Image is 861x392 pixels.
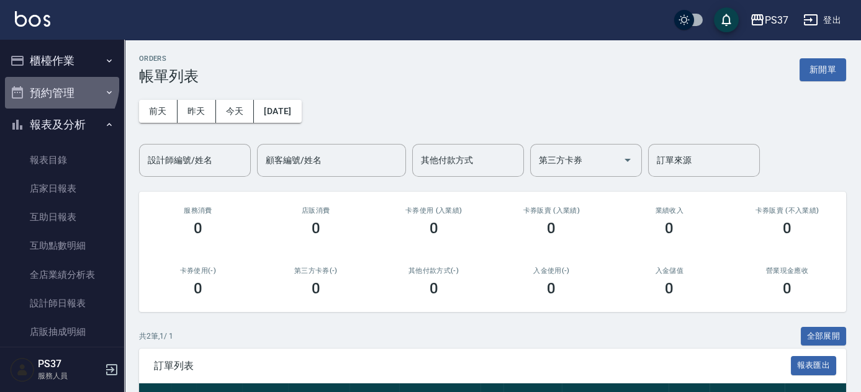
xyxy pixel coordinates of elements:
a: 全店業績分析表 [5,261,119,289]
h3: 0 [665,220,674,237]
a: 報表目錄 [5,146,119,174]
h2: 入金使用(-) [507,267,595,275]
p: 共 2 筆, 1 / 1 [139,331,173,342]
button: 昨天 [178,100,216,123]
span: 訂單列表 [154,360,791,372]
h3: 帳單列表 [139,68,199,85]
h2: 其他付款方式(-) [390,267,478,275]
img: Person [10,357,35,382]
button: 報表匯出 [791,356,837,375]
h3: 0 [312,220,320,237]
a: 互助日報表 [5,203,119,231]
h3: 0 [665,280,674,297]
h2: 店販消費 [272,207,360,215]
h3: 0 [547,280,556,297]
h2: 卡券使用(-) [154,267,242,275]
h2: 卡券使用 (入業績) [390,207,478,215]
a: 報表匯出 [791,359,837,371]
h2: 卡券販賣 (不入業績) [743,207,831,215]
h2: 入金儲值 [625,267,713,275]
h3: 0 [430,220,438,237]
div: PS37 [765,12,788,28]
h3: 0 [312,280,320,297]
a: 設計師日報表 [5,289,119,318]
a: 店家日報表 [5,174,119,203]
button: 今天 [216,100,255,123]
p: 服務人員 [38,370,101,381]
button: save [714,7,739,32]
h3: 0 [194,280,202,297]
button: 登出 [798,9,846,32]
button: [DATE] [254,100,301,123]
button: 報表及分析 [5,109,119,141]
a: 店販抽成明細 [5,318,119,346]
a: 新開單 [800,63,846,75]
button: 前天 [139,100,178,123]
img: Logo [15,11,50,27]
a: 互助點數明細 [5,231,119,260]
h2: 營業現金應收 [743,267,831,275]
h3: 0 [783,220,791,237]
button: PS37 [745,7,793,33]
h2: 卡券販賣 (入業績) [507,207,595,215]
h3: 0 [783,280,791,297]
button: 櫃檯作業 [5,45,119,77]
h2: 業績收入 [625,207,713,215]
h2: ORDERS [139,55,199,63]
a: 費用分析表 [5,346,119,375]
h3: 服務消費 [154,207,242,215]
button: 新開單 [800,58,846,81]
button: 預約管理 [5,77,119,109]
h3: 0 [194,220,202,237]
h2: 第三方卡券(-) [272,267,360,275]
h3: 0 [430,280,438,297]
button: 全部展開 [801,327,847,346]
h3: 0 [547,220,556,237]
button: Open [618,150,638,170]
h5: PS37 [38,358,101,370]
